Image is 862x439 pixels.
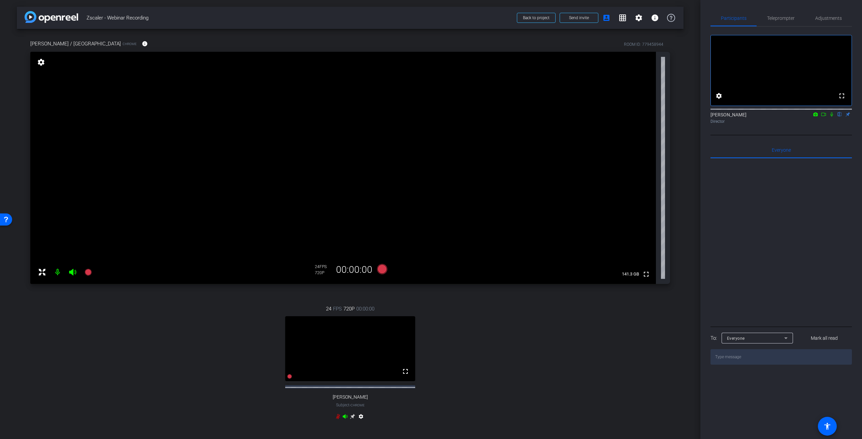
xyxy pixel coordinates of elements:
span: Everyone [727,336,745,341]
span: Chrome [123,41,137,46]
mat-icon: account_box [602,14,610,22]
span: Chrome [351,403,365,407]
mat-icon: info [142,41,148,47]
span: 720P [343,305,355,313]
div: To: [710,334,717,342]
span: Send invite [569,15,589,21]
span: FPS [333,305,342,313]
span: Adjustments [815,16,842,21]
mat-icon: fullscreen [401,367,409,375]
span: Zscaler - Webinar Recording [87,11,513,25]
mat-icon: fullscreen [642,270,650,278]
span: - [350,403,351,407]
div: 24 [315,264,332,269]
div: ROOM ID: 779458944 [624,41,663,47]
span: Subject [336,402,365,408]
div: [PERSON_NAME] [710,111,852,124]
span: Participants [721,16,747,21]
mat-icon: settings [635,14,643,22]
mat-icon: grid_on [619,14,627,22]
span: 24 [326,305,331,313]
span: Everyone [772,148,791,152]
span: Mark all read [811,335,838,342]
span: FPS [320,264,327,269]
span: Teleprompter [767,16,795,21]
mat-icon: flip [836,111,844,117]
div: 00:00:00 [332,264,377,276]
div: 720P [315,270,332,276]
span: [PERSON_NAME] / [GEOGRAPHIC_DATA] [30,40,121,47]
button: Send invite [560,13,598,23]
mat-icon: fullscreen [838,92,846,100]
span: 00:00:00 [356,305,374,313]
mat-icon: info [651,14,659,22]
button: Back to project [517,13,556,23]
span: Back to project [523,15,550,20]
mat-icon: settings [36,58,46,66]
div: Director [710,118,852,124]
mat-icon: settings [715,92,723,100]
mat-icon: settings [357,414,365,422]
img: app-logo [25,11,78,23]
button: Mark all read [797,332,852,344]
span: [PERSON_NAME] [333,394,368,400]
span: 141.3 GB [620,270,641,278]
mat-icon: accessibility [823,422,831,430]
